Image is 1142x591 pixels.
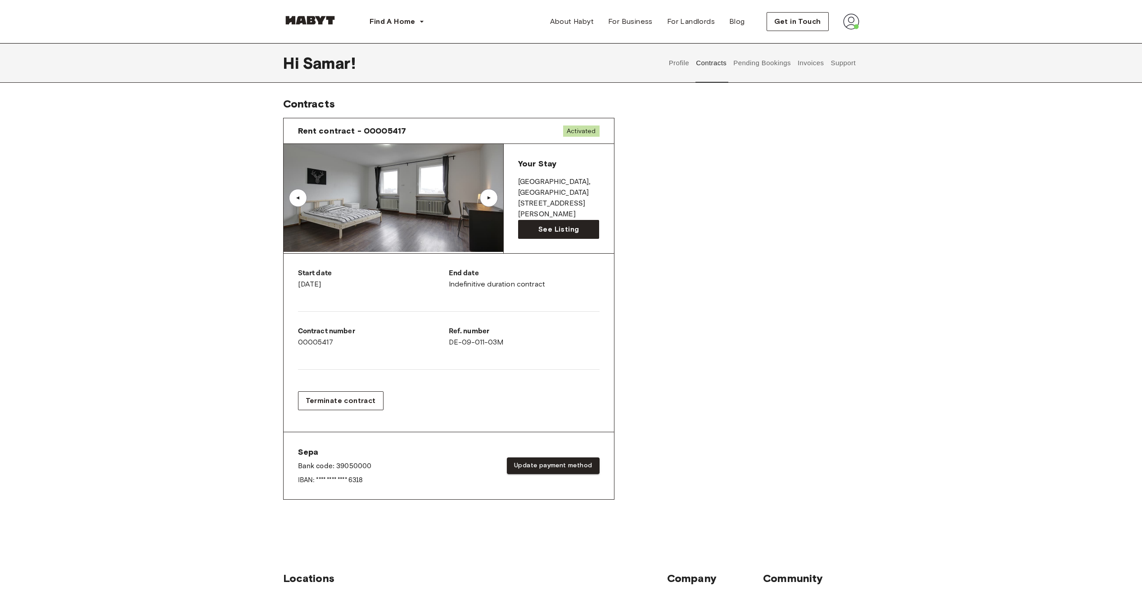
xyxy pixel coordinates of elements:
[732,43,792,83] button: Pending Bookings
[293,195,302,201] div: ▲
[543,13,601,31] a: About Habyt
[668,43,691,83] button: Profile
[298,326,449,337] p: Contract number
[283,16,337,25] img: Habyt
[796,43,825,83] button: Invoices
[302,54,356,72] span: Samar !
[484,195,493,201] div: ▲
[763,572,859,585] span: Community
[298,268,449,290] div: [DATE]
[667,572,763,585] span: Company
[449,326,600,337] p: Ref. number
[362,13,432,31] button: Find A Home
[283,54,302,72] span: Hi
[830,43,857,83] button: Support
[563,125,599,137] span: Activated
[538,224,579,235] span: See Listing
[298,391,384,410] button: Terminate contract
[722,13,752,31] a: Blog
[298,268,449,279] p: Start date
[667,16,715,27] span: For Landlords
[695,43,728,83] button: Contracts
[284,144,503,252] img: Image of the room
[283,572,667,585] span: Locations
[843,13,859,30] img: avatar
[449,268,600,290] div: Indefinitive duration contract
[767,12,829,31] button: Get in Touch
[370,16,415,27] span: Find A Home
[550,16,594,27] span: About Habyt
[608,16,653,27] span: For Business
[518,198,600,220] p: [STREET_ADDRESS][PERSON_NAME]
[518,220,600,239] a: See Listing
[298,447,372,457] span: Sepa
[601,13,660,31] a: For Business
[298,461,372,472] p: Bank code: 39050000
[518,177,600,198] p: [GEOGRAPHIC_DATA] , [GEOGRAPHIC_DATA]
[298,326,449,348] div: 00005417
[507,457,599,474] button: Update payment method
[729,16,745,27] span: Blog
[774,16,821,27] span: Get in Touch
[449,326,600,348] div: DE-09-011-03M
[518,159,556,169] span: Your Stay
[283,97,335,110] span: Contracts
[298,125,406,136] span: Rent contract - 00005417
[660,13,722,31] a: For Landlords
[306,395,376,406] span: Terminate contract
[449,268,600,279] p: End date
[665,43,859,83] div: user profile tabs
